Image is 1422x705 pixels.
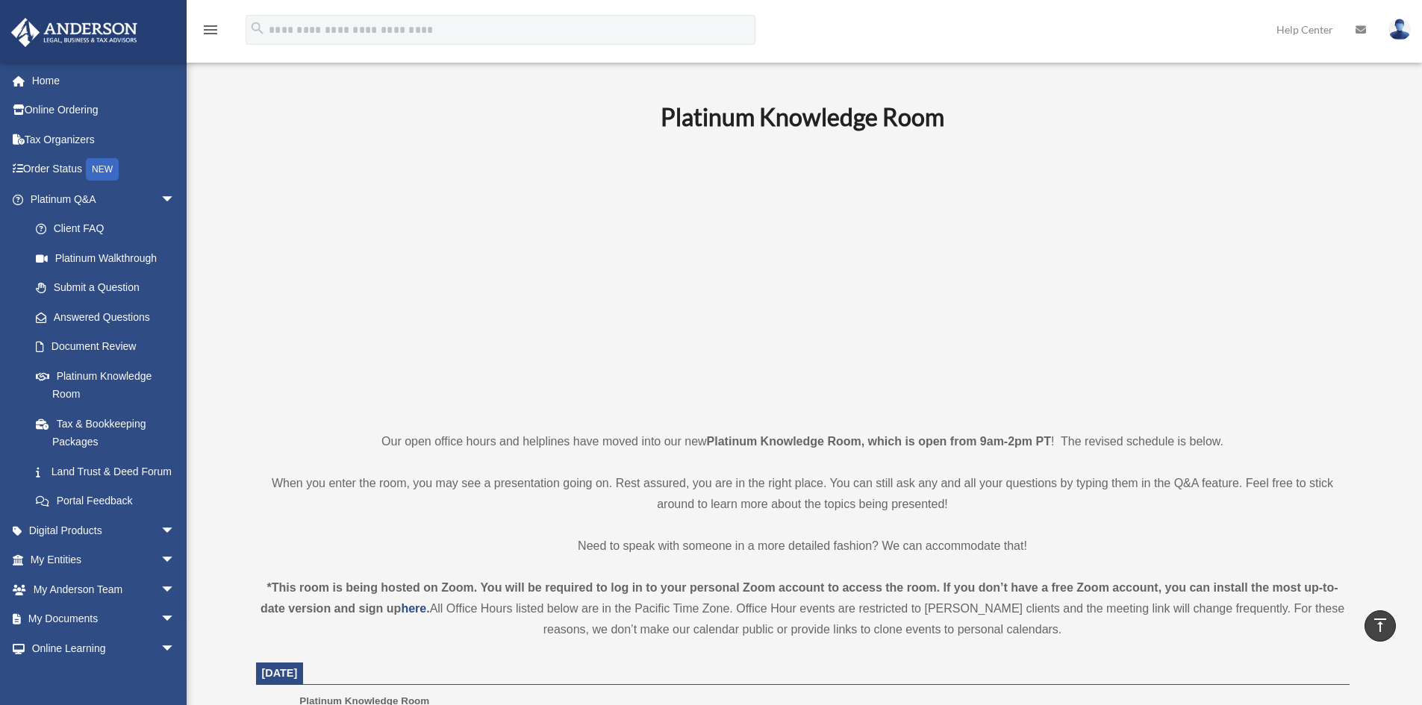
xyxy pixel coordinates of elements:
[21,409,198,457] a: Tax & Bookkeeping Packages
[160,633,190,664] span: arrow_drop_down
[10,516,198,545] a: Digital Productsarrow_drop_down
[1371,616,1389,634] i: vertical_align_top
[10,184,198,214] a: Platinum Q&Aarrow_drop_down
[160,545,190,576] span: arrow_drop_down
[579,151,1026,404] iframe: 231110_Toby_KnowledgeRoom
[256,536,1350,557] p: Need to speak with someone in a more detailed fashion? We can accommodate that!
[10,545,198,575] a: My Entitiesarrow_drop_down
[160,516,190,546] span: arrow_drop_down
[707,435,1051,448] strong: Platinum Knowledge Room, which is open from 9am-2pm PT
[10,125,198,154] a: Tax Organizers
[426,602,429,615] strong: .
[261,581,1338,615] strong: *This room is being hosted on Zoom. You will be required to log in to your personal Zoom account ...
[160,574,190,605] span: arrow_drop_down
[21,486,198,516] a: Portal Feedback
[160,604,190,635] span: arrow_drop_down
[160,184,190,215] span: arrow_drop_down
[661,102,944,131] b: Platinum Knowledge Room
[10,66,198,95] a: Home
[7,18,142,47] img: Anderson Advisors Platinum Portal
[401,602,426,615] a: here
[21,302,198,332] a: Answered Questions
[10,633,198,663] a: Online Learningarrow_drop_down
[256,577,1350,640] div: All Office Hours listed below are in the Pacific Time Zone. Office Hour events are restricted to ...
[262,667,298,679] span: [DATE]
[249,20,266,37] i: search
[21,361,190,409] a: Platinum Knowledge Room
[21,332,198,362] a: Document Review
[21,214,198,244] a: Client FAQ
[21,273,198,303] a: Submit a Question
[1365,610,1396,642] a: vertical_align_top
[202,21,219,39] i: menu
[10,574,198,604] a: My Anderson Teamarrow_drop_down
[202,26,219,39] a: menu
[10,604,198,634] a: My Documentsarrow_drop_down
[21,243,198,273] a: Platinum Walkthrough
[1388,19,1411,40] img: User Pic
[256,473,1350,515] p: When you enter the room, you may see a presentation going on. Rest assured, you are in the right ...
[256,431,1350,452] p: Our open office hours and helplines have moved into our new ! The revised schedule is below.
[10,95,198,125] a: Online Ordering
[10,154,198,185] a: Order StatusNEW
[21,457,198,486] a: Land Trust & Deed Forum
[86,158,119,181] div: NEW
